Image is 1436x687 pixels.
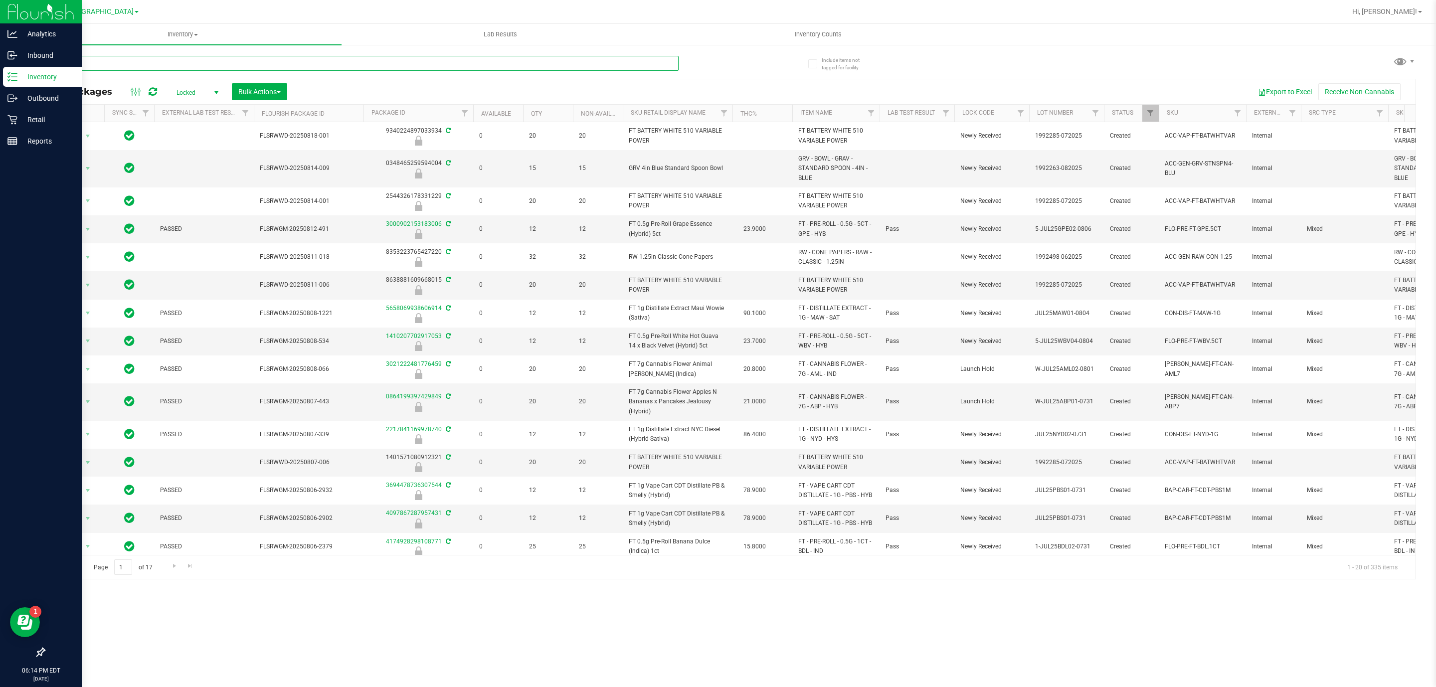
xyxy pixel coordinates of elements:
span: FT 7g Cannabis Flower Apples N Bananas x Pancakes Jealousy (Hybrid) [629,387,726,416]
a: Available [481,110,511,117]
iframe: Resource center unread badge [29,606,41,618]
input: 1 [114,559,132,575]
span: All Packages [52,86,122,97]
span: FLO-PRE-FT-GPE.5CT [1165,224,1240,234]
a: SKU Name [1396,109,1426,116]
a: Filter [1013,105,1029,122]
a: 4174928298108771 [386,538,442,545]
span: 23.9000 [738,222,771,236]
span: Newly Received [960,280,1023,290]
span: PASSED [160,364,248,374]
span: 32 [529,252,567,262]
span: Mixed [1307,224,1382,234]
span: 12 [579,337,617,346]
span: Created [1110,131,1153,141]
span: 0 [479,164,517,173]
span: select [82,222,94,236]
span: 20.8000 [738,362,771,376]
span: 20 [579,364,617,374]
span: In Sync [124,161,135,175]
a: Item Name [800,109,832,116]
span: Created [1110,164,1153,173]
span: select [82,539,94,553]
span: 20 [529,131,567,141]
span: select [82,362,94,376]
span: FT BATTERY WHITE 510 VARIABLE POWER [629,453,726,472]
span: FT - CANNABIS FLOWER - 7G - ABP - HYB [798,392,874,411]
span: 21.0000 [738,394,771,409]
span: Sync from Compliance System [444,360,451,367]
span: In Sync [124,306,135,320]
span: Newly Received [960,309,1023,318]
span: select [82,250,94,264]
span: 20 [579,397,617,406]
span: 12 [579,309,617,318]
a: Filter [1284,105,1301,122]
span: Internal [1252,337,1295,346]
span: Internal [1252,252,1295,262]
span: 1992285-072025 [1035,131,1098,141]
span: FT BATTERY WHITE 510 VARIABLE POWER [629,126,726,145]
span: Internal [1252,196,1295,206]
span: PASSED [160,309,248,318]
span: In Sync [124,278,135,292]
a: Lab Test Result [888,109,935,116]
div: Newly Received [362,201,475,211]
span: FLSRWWD-20250811-018 [260,252,358,262]
span: FT 1g Distillate Extract NYC Diesel (Hybrid-Sativa) [629,425,726,444]
span: Internal [1252,364,1295,374]
span: 1992498-062025 [1035,252,1098,262]
span: JUL25MAW01-0804 [1035,309,1098,318]
span: ACC-VAP-FT-BATWHTVAR [1165,280,1240,290]
span: In Sync [124,222,135,236]
span: FLSRWGM-20250812-491 [260,224,358,234]
span: 12 [529,337,567,346]
div: 0348465259594004 [362,159,475,178]
span: Newly Received [960,131,1023,141]
span: RW 1.25in Classic Cone Papers [629,252,726,262]
a: 3021222481776459 [386,360,442,367]
span: FT 0.5g Pre-Roll Grape Essence (Hybrid) 5ct [629,219,726,238]
span: In Sync [124,362,135,376]
a: Lot Number [1037,109,1073,116]
span: select [82,194,94,208]
span: 5-JUL25GPE02-0806 [1035,224,1098,234]
span: 12 [579,224,617,234]
span: Internal [1252,397,1295,406]
button: Export to Excel [1252,83,1318,100]
span: Inventory [24,30,342,39]
span: Internal [1252,309,1295,318]
div: Newly Received [362,341,475,351]
span: Created [1110,364,1153,374]
p: Analytics [17,28,77,40]
span: Created [1110,280,1153,290]
span: Launch Hold [960,397,1023,406]
span: 0 [479,397,517,406]
a: 0864199397429849 [386,393,442,400]
div: Newly Received [362,434,475,444]
span: 0 [479,458,517,467]
span: FLO-PRE-FT-BDL.1CT [1165,542,1240,551]
span: In Sync [124,334,135,348]
div: 2544326178331229 [362,191,475,211]
span: FT - CANNABIS FLOWER - 7G - AML - IND [798,359,874,378]
span: Inventory Counts [781,30,855,39]
p: Reports [17,135,77,147]
span: ACC-GEN-RAW-CON-1.25 [1165,252,1240,262]
span: FLSRWWD-20250818-001 [260,131,358,141]
p: Retail [17,114,77,126]
a: 2217841169978740 [386,426,442,433]
span: Sync from Compliance System [444,454,451,461]
p: Inventory [17,71,77,83]
a: 4097867287957431 [386,510,442,516]
span: FLSRWWD-20250807-006 [260,458,358,467]
span: 20 [529,280,567,290]
span: Mixed [1307,364,1382,374]
span: FT - PRE-ROLL - 0.5G - 5CT - GPE - HYB [798,219,874,238]
span: FT - VAPE CART CDT DISTILLATE - 1G - PBS - HYB [798,481,874,500]
span: 15 [579,164,617,173]
span: Newly Received [960,164,1023,173]
span: Pass [886,309,948,318]
span: Newly Received [960,196,1023,206]
a: Src Type [1309,109,1336,116]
